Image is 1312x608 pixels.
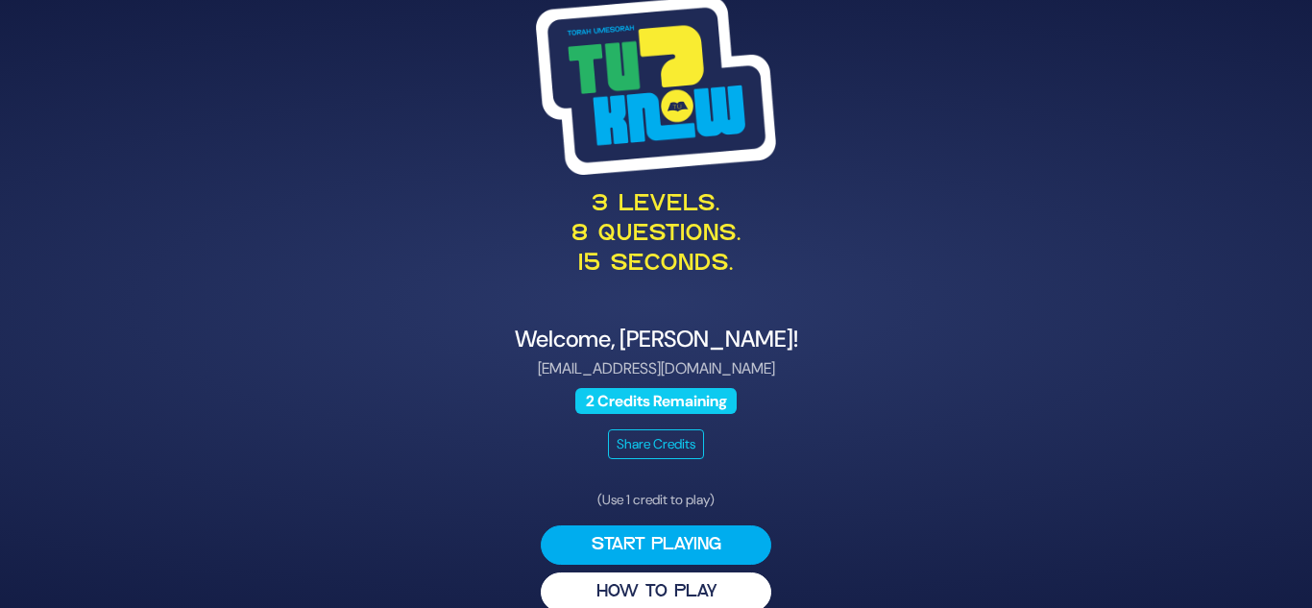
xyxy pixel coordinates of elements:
span: 2 Credits Remaining [575,388,737,414]
p: [EMAIL_ADDRESS][DOMAIN_NAME] [187,357,1125,380]
p: (Use 1 credit to play) [541,490,771,510]
p: 3 levels. 8 questions. 15 seconds. [187,190,1125,280]
button: Start Playing [541,525,771,565]
h4: Welcome, [PERSON_NAME]! [187,326,1125,353]
button: Share Credits [608,429,704,459]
